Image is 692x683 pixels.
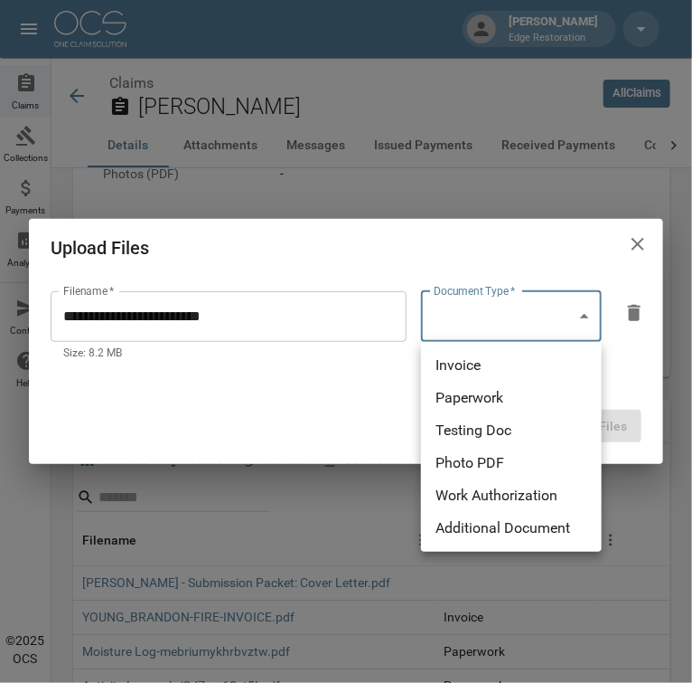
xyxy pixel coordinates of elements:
li: Invoice [421,349,602,382]
li: Paperwork [421,382,602,414]
li: Work Authorization [421,479,602,512]
li: Photo PDF [421,447,602,479]
li: Testing Doc [421,414,602,447]
li: Additional Document [421,512,602,545]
